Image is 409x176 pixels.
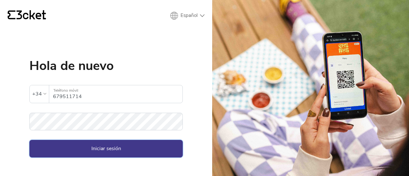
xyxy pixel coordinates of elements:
h1: Hola de nuevo [29,59,183,72]
input: Teléfono móvil [53,85,182,103]
a: {' '} [8,10,46,21]
label: Teléfono móvil [49,85,182,96]
div: +34 [32,89,42,99]
g: {' '} [8,11,15,19]
label: Contraseña [29,113,183,123]
button: Iniciar sesión [29,140,183,157]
